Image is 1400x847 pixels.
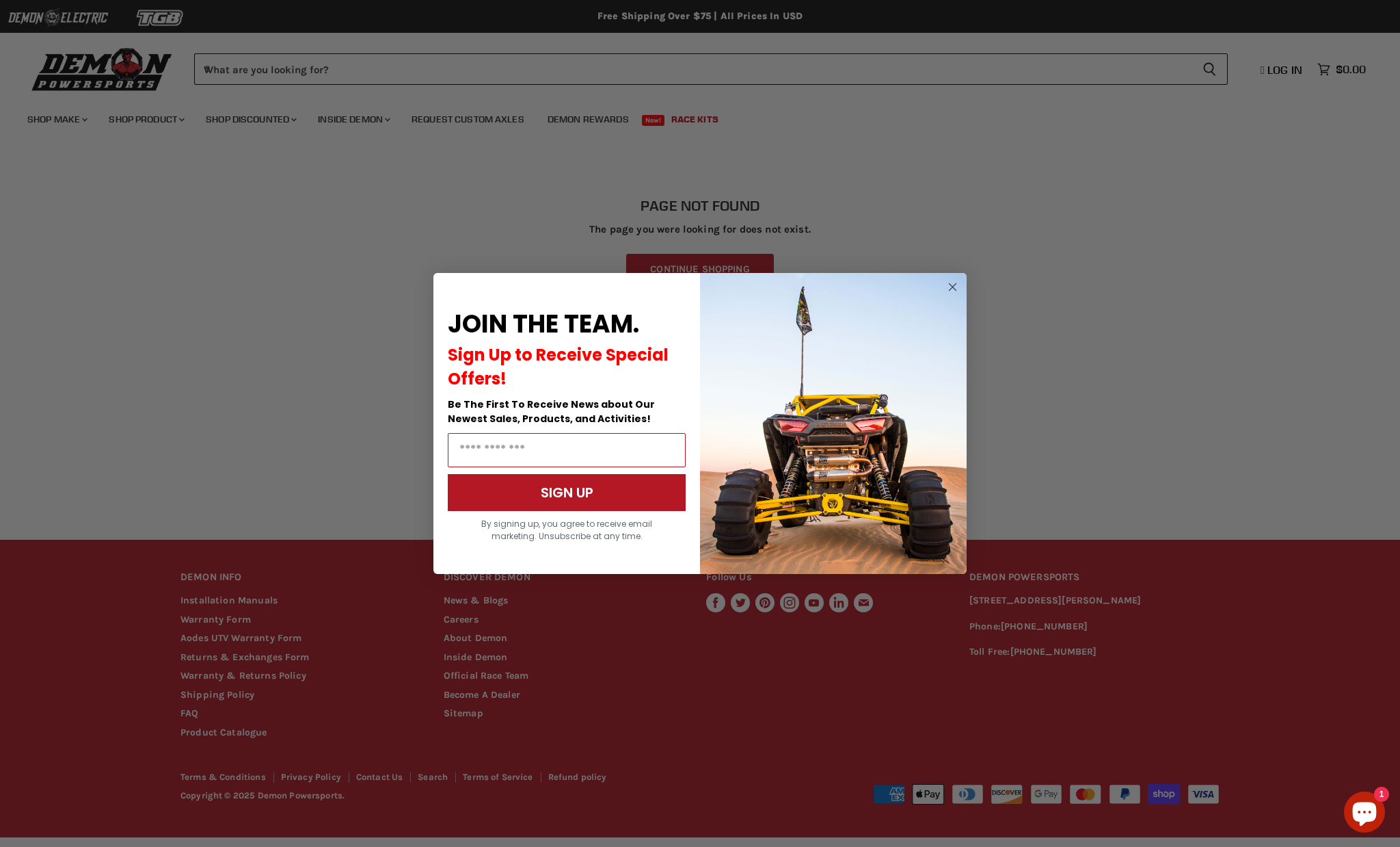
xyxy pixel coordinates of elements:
[448,433,686,467] input: Email Address
[1340,792,1389,836] inbox-online-store-chat: Shopify online store chat
[448,398,655,426] span: Be The First To Receive News about Our Newest Sales, Products, and Activities!
[448,474,686,511] button: SIGN UP
[700,273,967,574] img: a9095488-b6e7-41ba-879d-588abfab540b.jpeg
[448,343,669,390] span: Sign Up to Receive Special Offers!
[448,307,639,341] span: JOIN THE TEAM.
[481,518,652,542] span: By signing up, you agree to receive email marketing. Unsubscribe at any time.
[944,278,961,296] button: Close dialog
